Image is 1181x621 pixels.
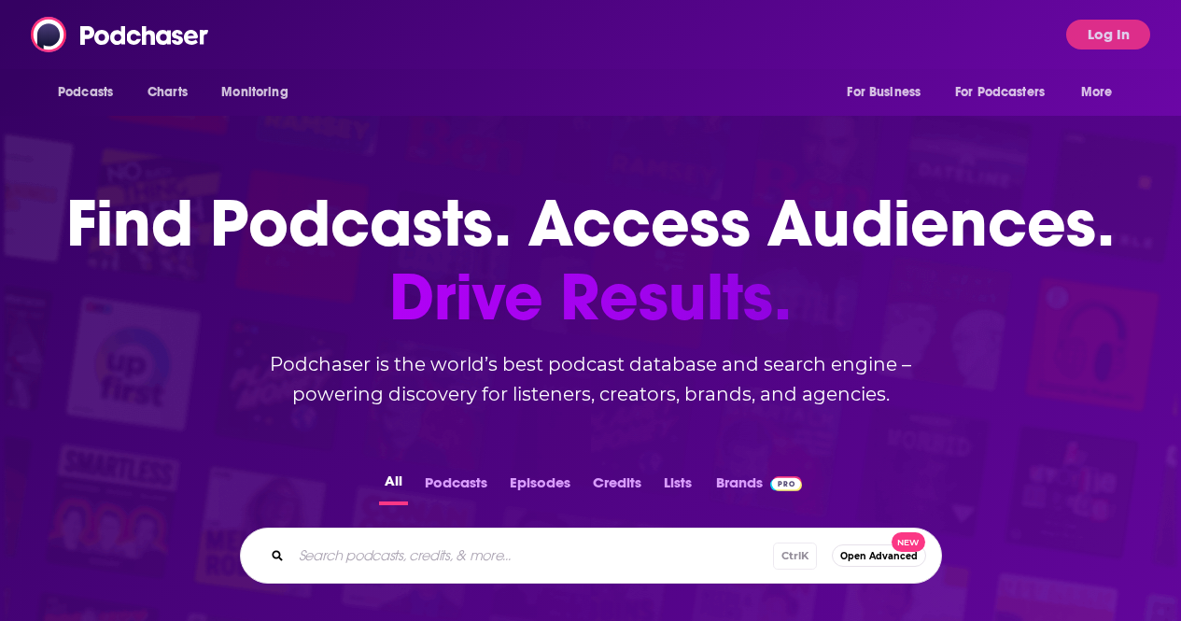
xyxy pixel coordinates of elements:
span: Drive Results. [66,261,1115,334]
input: Search podcasts, credits, & more... [291,541,773,571]
button: All [379,469,408,505]
img: Podchaser - Follow, Share and Rate Podcasts [31,17,210,52]
button: Episodes [504,469,576,505]
a: Charts [135,75,199,110]
span: New [892,532,925,552]
span: Open Advanced [840,551,918,561]
button: Open AdvancedNew [832,544,926,567]
button: Podcasts [419,469,493,505]
span: Charts [148,79,188,106]
button: open menu [943,75,1072,110]
button: Lists [658,469,697,505]
a: BrandsPodchaser Pro [716,469,803,505]
span: For Business [847,79,921,106]
h1: Find Podcasts. Access Audiences. [66,187,1115,334]
button: open menu [834,75,944,110]
button: open menu [1068,75,1136,110]
img: Podchaser Pro [770,476,803,491]
button: open menu [45,75,137,110]
span: For Podcasters [955,79,1045,106]
span: Podcasts [58,79,113,106]
div: Search podcasts, credits, & more... [240,528,942,584]
h2: Podchaser is the world’s best podcast database and search engine – powering discovery for listene... [218,349,964,409]
button: open menu [208,75,312,110]
button: Log In [1066,20,1150,49]
span: Monitoring [221,79,288,106]
button: Credits [587,469,647,505]
span: More [1081,79,1113,106]
span: Ctrl K [773,543,817,570]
